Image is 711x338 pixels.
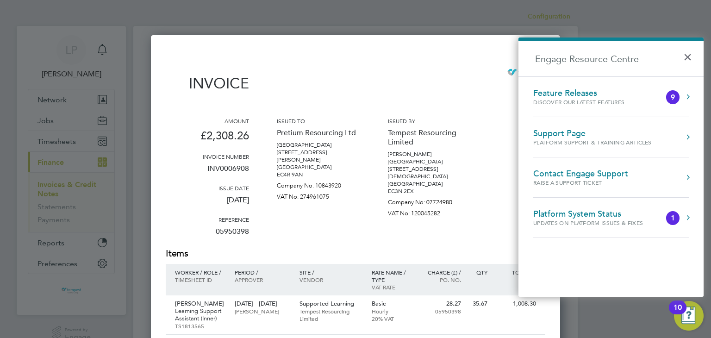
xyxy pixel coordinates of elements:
p: [DATE] [166,192,249,216]
img: tempestresourcing-logo-remittance.png [506,61,545,88]
div: Raise a Support Ticket [533,179,628,187]
p: INV0006908 [166,160,249,184]
p: TS1813565 [175,322,225,330]
p: VAT No: 274961075 [277,189,360,200]
h3: Amount [166,117,249,125]
p: Period / [235,269,290,276]
p: [GEOGRAPHIC_DATA] [277,141,360,149]
p: Pretium Resourcing Ltd [277,125,360,141]
div: Contact Engage Support [533,169,628,179]
button: Open Resource Center, 10 new notifications [674,301,704,331]
p: 28.27 [421,300,461,307]
div: Updates on Platform Issues & Fixes [533,219,661,227]
p: £2,308.26 [166,125,249,153]
div: Engage Resource Centre [518,38,704,297]
p: 1,008.30 [497,300,536,307]
p: QTY [470,269,487,276]
p: Approver [235,276,290,283]
p: Company No: 07724980 [388,195,471,206]
div: 10 [674,307,682,319]
h1: Invoice [166,75,249,92]
div: Support Page [533,128,652,138]
div: Platform Support & Training Articles [533,138,652,146]
p: Hourly [372,307,412,315]
p: Tempest Resourcing Limited [388,125,471,150]
h3: Invoice number [166,153,249,160]
p: [GEOGRAPHIC_DATA] [277,163,360,171]
p: EC3N 2EX [388,188,471,195]
p: 05950398 [166,223,249,247]
p: Total (£) [497,269,536,276]
h2: Items [166,247,545,260]
p: Basic [372,300,412,307]
p: VAT No: 120045282 [388,206,471,217]
p: [PERSON_NAME] [235,307,290,315]
p: Site / [299,269,362,276]
p: 05950398 [421,307,461,315]
h3: Reference [166,216,249,223]
h2: Engage Resource Centre [518,41,704,76]
p: Company No: 10843920 [277,178,360,189]
h3: Issue date [166,184,249,192]
p: Learning Support Assistant (Inner) [175,307,225,322]
p: Rate name / type [372,269,412,283]
p: [PERSON_NAME] [175,300,225,307]
p: [STREET_ADDRESS][PERSON_NAME] [277,149,360,163]
p: Tempest Resourcing Limited [299,307,362,322]
h3: Issued by [388,117,471,125]
div: Discover our latest features [533,98,643,106]
button: Close [683,44,697,64]
p: VAT rate [372,283,412,291]
p: Po. No. [421,276,461,283]
div: Platform System Status [533,209,661,219]
p: EC4R 9AN [277,171,360,178]
p: 35.67 [470,300,487,307]
h3: Issued to [277,117,360,125]
p: [GEOGRAPHIC_DATA] [388,180,471,188]
p: Timesheet ID [175,276,225,283]
p: [PERSON_NAME][GEOGRAPHIC_DATA] [388,150,471,165]
p: [STREET_ADDRESS][DEMOGRAPHIC_DATA] [388,165,471,180]
div: Feature Releases [533,88,643,98]
p: Supported Learning [299,300,362,307]
p: [DATE] - [DATE] [235,300,290,307]
p: 20% VAT [372,315,412,322]
p: Charge (£) / [421,269,461,276]
p: Vendor [299,276,362,283]
p: Worker / Role / [175,269,225,276]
